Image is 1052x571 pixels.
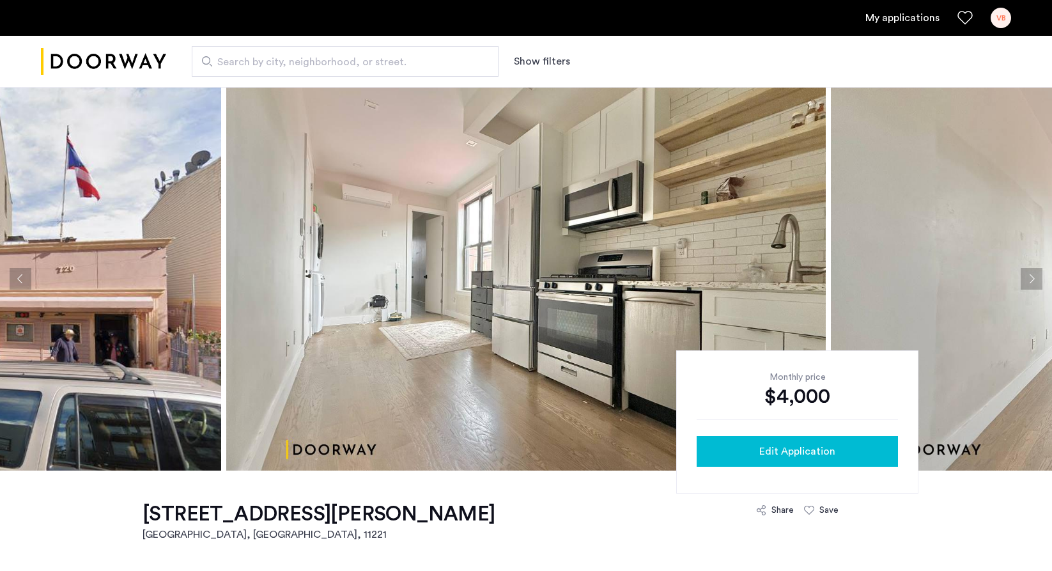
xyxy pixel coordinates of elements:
div: Save [819,504,839,517]
div: $4,000 [697,384,898,409]
button: Previous apartment [10,268,31,290]
button: Next apartment [1021,268,1042,290]
button: Show or hide filters [514,54,570,69]
div: VB [991,8,1011,28]
input: Apartment Search [192,46,499,77]
h1: [STREET_ADDRESS][PERSON_NAME] [143,501,495,527]
h2: [GEOGRAPHIC_DATA], [GEOGRAPHIC_DATA] , 11221 [143,527,495,542]
img: apartment [226,87,826,471]
span: Edit Application [759,444,835,459]
button: button [697,436,898,467]
span: Search by city, neighborhood, or street. [217,54,463,70]
div: Share [771,504,794,517]
a: My application [865,10,940,26]
a: Cazamio logo [41,38,166,86]
a: [STREET_ADDRESS][PERSON_NAME][GEOGRAPHIC_DATA], [GEOGRAPHIC_DATA], 11221 [143,501,495,542]
a: Favorites [957,10,973,26]
img: logo [41,38,166,86]
div: Monthly price [697,371,898,384]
